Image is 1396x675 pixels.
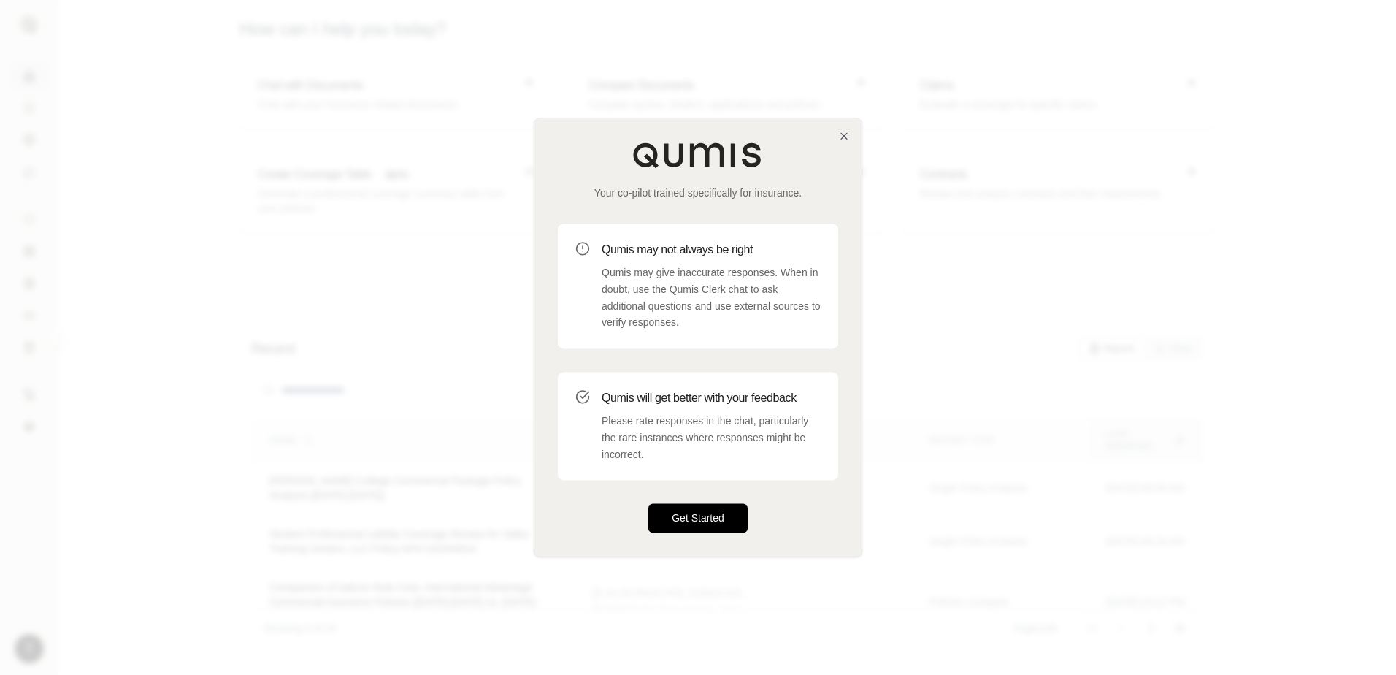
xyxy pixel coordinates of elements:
h3: Qumis will get better with your feedback [602,389,821,407]
p: Qumis may give inaccurate responses. When in doubt, use the Qumis Clerk chat to ask additional qu... [602,264,821,331]
img: Qumis Logo [632,142,764,168]
p: Please rate responses in the chat, particularly the rare instances where responses might be incor... [602,413,821,462]
button: Get Started [648,504,748,533]
p: Your co-pilot trained specifically for insurance. [558,186,838,200]
h3: Qumis may not always be right [602,241,821,259]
